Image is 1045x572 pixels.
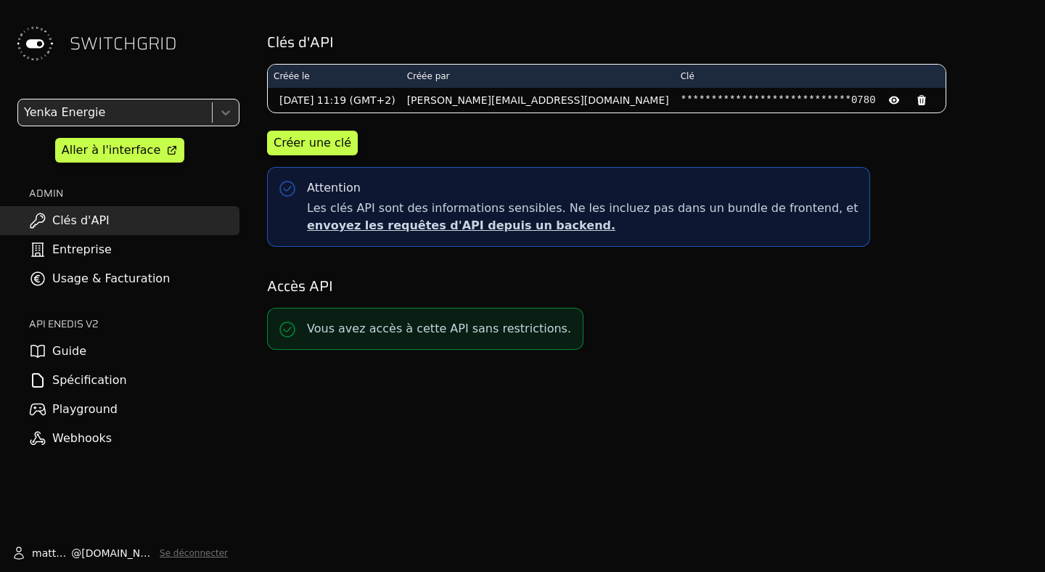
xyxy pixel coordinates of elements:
a: Aller à l'interface [55,138,184,163]
h2: API ENEDIS v2 [29,316,239,331]
h2: Accès API [267,276,1025,296]
th: Créée le [268,65,401,88]
span: [DOMAIN_NAME] [81,546,154,560]
h2: Clés d'API [267,32,1025,52]
td: [DATE] 11:19 (GMT+2) [268,88,401,113]
th: Clé [675,65,946,88]
span: matthieu [32,546,71,560]
div: Attention [307,179,361,197]
p: Vous avez accès à cette API sans restrictions. [307,320,571,338]
p: envoyez les requêtes d'API depuis un backend. [307,217,858,234]
button: Se déconnecter [160,547,228,559]
th: Créée par [401,65,675,88]
button: Créer une clé [267,131,358,155]
div: Aller à l'interface [62,142,160,159]
span: SWITCHGRID [70,32,177,55]
img: Switchgrid Logo [12,20,58,67]
h2: ADMIN [29,186,239,200]
div: Créer une clé [274,134,351,152]
span: @ [71,546,81,560]
span: Les clés API sont des informations sensibles. Ne les incluez pas dans un bundle de frontend, et [307,200,858,234]
td: [PERSON_NAME][EMAIL_ADDRESS][DOMAIN_NAME] [401,88,675,113]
